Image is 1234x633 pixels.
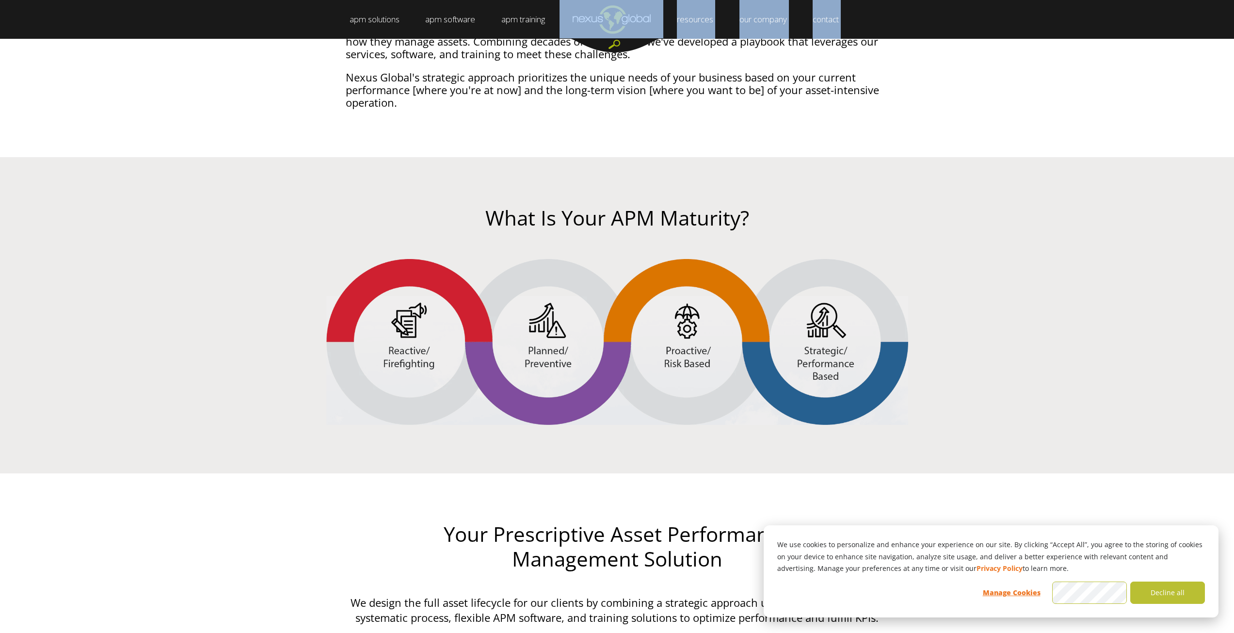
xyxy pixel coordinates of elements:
[777,539,1205,575] p: We use cookies to personalize and enhance your experience on our site. By clicking “Accept All”, ...
[341,595,894,625] p: We design the full asset lifecycle for our clients by combining a strategic approach using your d...
[764,525,1218,617] div: Cookie banner
[1130,582,1205,604] button: Decline all
[346,206,889,230] h2: What Is Your APM Maturity?
[346,22,889,60] p: With increasing costs, customer demands, and environmental responsibilities, companies need to re...
[326,259,908,425] img: desktop-maturity-model
[346,71,889,109] p: Nexus Global's strategic approach prioritizes the unique needs of your business based on your cur...
[1052,582,1127,604] button: Accept all
[341,522,894,571] h2: Your Prescriptive Asset Performance Management Solution
[974,582,1049,604] button: Manage Cookies
[977,563,1023,575] a: Privacy Policy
